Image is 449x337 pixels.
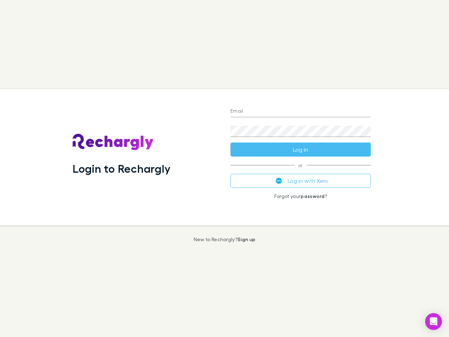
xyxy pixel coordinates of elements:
a: password [301,193,324,199]
button: Log in with Xero [230,174,371,188]
div: Open Intercom Messenger [425,313,442,330]
img: Rechargly's Logo [73,134,154,151]
p: Forgot your ? [230,193,371,199]
button: Log in [230,143,371,157]
a: Sign up [237,236,255,242]
h1: Login to Rechargly [73,162,170,175]
p: New to Rechargly? [194,237,256,242]
img: Xero's logo [276,178,282,184]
